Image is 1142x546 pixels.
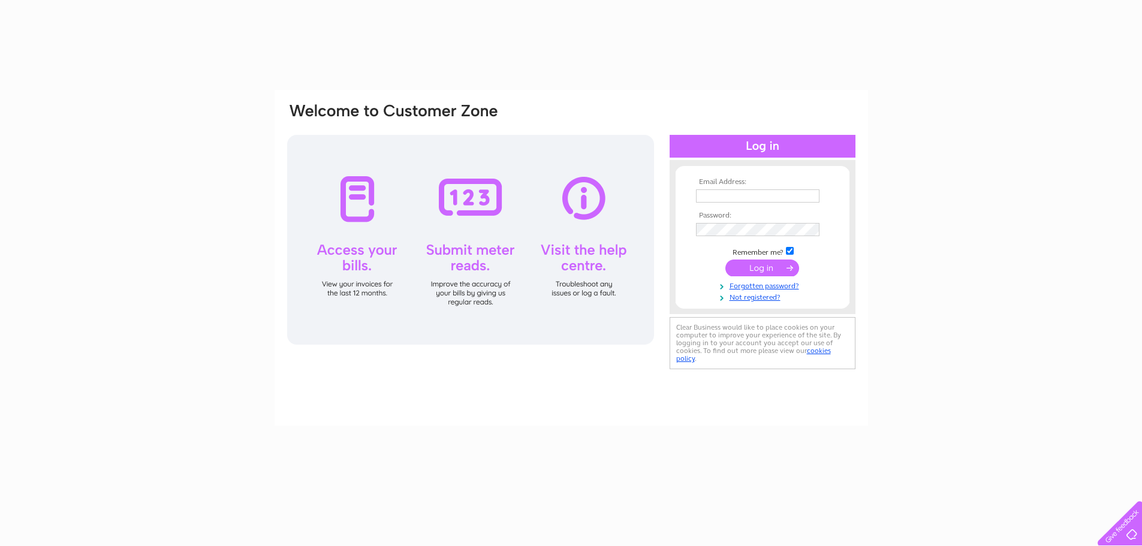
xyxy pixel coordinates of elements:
a: Not registered? [696,291,832,302]
a: Forgotten password? [696,279,832,291]
td: Remember me? [693,245,832,257]
th: Password: [693,212,832,220]
a: cookies policy [676,346,831,363]
input: Submit [725,260,799,276]
div: Clear Business would like to place cookies on your computer to improve your experience of the sit... [670,317,855,369]
th: Email Address: [693,178,832,186]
